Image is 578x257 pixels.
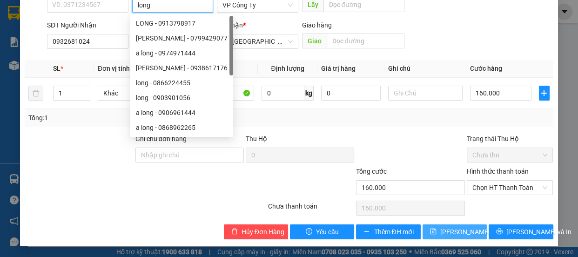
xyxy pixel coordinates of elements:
span: [PERSON_NAME] và In [506,227,571,237]
button: plus [539,86,550,101]
span: printer [496,228,503,236]
th: Ghi chú [384,60,466,78]
span: save [430,228,437,236]
div: SĐT Người Nhận [47,20,128,30]
button: save[PERSON_NAME] thay đổi [423,224,487,239]
span: delete [231,228,238,236]
span: exclamation-circle [306,228,312,236]
span: thái [60,54,72,62]
div: long - 0866224455 [136,78,228,88]
button: exclamation-circleYêu cầu [290,224,354,239]
span: VP Công Ty ĐT: [33,33,122,50]
div: long - 0903901056 [130,90,233,105]
div: Trạng thái Thu Hộ [467,134,553,144]
span: SL [53,65,60,72]
span: plus [363,228,370,236]
span: 0988 594 111 [33,33,122,50]
div: [PERSON_NAME] - 0938617176 [136,63,228,73]
span: kg [304,86,314,101]
div: a long - 0974971444 [136,48,228,58]
input: Dọc đường [327,34,404,48]
span: 0934785084 [74,54,115,62]
button: plusThêm ĐH mới [356,224,420,239]
div: a long - 0974971444 [130,46,233,61]
span: VP Công Ty - [17,54,60,62]
div: Chưa thanh toán [267,201,356,217]
button: deleteHủy Đơn Hàng [224,224,288,239]
button: delete [28,86,43,101]
span: Nhận: [4,65,86,83]
span: Giao [302,34,327,48]
span: Yêu cầu [316,227,339,237]
img: logo [4,7,32,49]
span: Hủy Đơn Hàng [242,227,284,237]
span: Giao hàng [302,21,332,29]
div: a long - 0906961444 [130,105,233,120]
strong: CÔNG TY CP BÌNH TÂM [33,5,126,31]
span: plus [539,89,549,97]
input: Ghi chú đơn hàng [135,148,244,162]
span: Chọn HT Thanh Toán [472,181,548,195]
div: Tổng: 1 [28,113,224,123]
div: a long - 0868962265 [136,122,228,133]
span: BX Miền Đông cũ - [4,65,86,83]
label: Hình thức thanh toán [467,168,529,175]
button: printer[PERSON_NAME] và In [489,224,553,239]
input: Ghi Chú [388,86,463,101]
div: long - 0866224455 [130,75,233,90]
div: a long - 0868962265 [130,120,233,135]
span: Tổng cước [356,168,387,175]
span: Thêm ĐH mới [374,227,413,237]
div: [PERSON_NAME] - 0799429077 [136,33,228,43]
span: [PERSON_NAME] thay đổi [440,227,515,237]
div: a long - 0906961444 [136,108,228,118]
span: Định lượng [271,65,304,72]
span: Đơn vị tính [98,65,133,72]
label: Ghi chú đơn hàng [135,135,187,142]
div: LONG VŨ - 0938617176 [130,61,233,75]
span: Khác [103,86,167,100]
span: Giá trị hàng [321,65,356,72]
div: long - 0903901056 [136,93,228,103]
div: LONG - 0913798917 [130,16,233,31]
div: LONG - 0913798917 [136,18,228,28]
span: Chưa thu [472,148,548,162]
span: VP Tân Bình [222,34,293,48]
span: Thu Hộ [246,135,267,142]
span: Gửi: [4,54,17,62]
div: Huy Long - 0799429077 [130,31,233,46]
span: Cước hàng [470,65,502,72]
